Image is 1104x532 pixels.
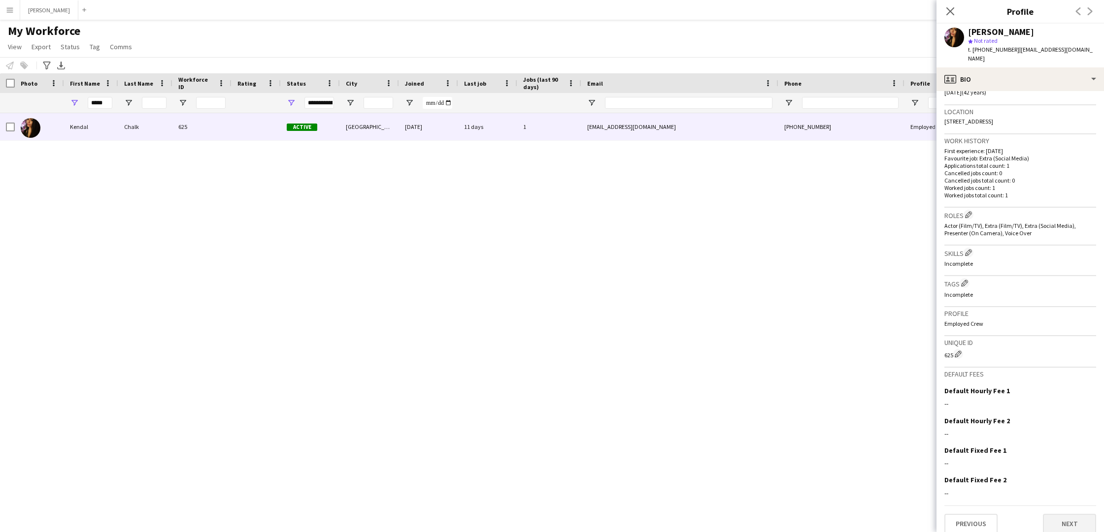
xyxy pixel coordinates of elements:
[28,40,55,53] a: Export
[944,136,1096,145] h3: Work history
[968,46,1019,53] span: t. [PHONE_NUMBER]
[587,80,603,87] span: Email
[106,40,136,53] a: Comms
[8,24,80,38] span: My Workforce
[944,446,1006,455] h3: Default Fixed Fee 1
[778,113,904,140] div: [PHONE_NUMBER]
[937,67,1104,91] div: Bio
[944,260,1096,267] p: Incomplete
[124,98,133,107] button: Open Filter Menu
[904,113,968,140] div: Employed Crew
[944,248,1096,258] h3: Skills
[70,98,79,107] button: Open Filter Menu
[86,40,104,53] a: Tag
[21,118,40,138] img: Kendal Chalk
[55,60,67,71] app-action-btn: Export XLSX
[944,162,1096,169] p: Applications total count: 1
[944,489,1096,498] div: --
[944,155,1096,162] p: Favourite job: Extra (Social Media)
[142,97,167,109] input: Last Name Filter Input
[464,80,486,87] span: Last job
[928,97,962,109] input: Profile Filter Input
[405,98,414,107] button: Open Filter Menu
[57,40,84,53] a: Status
[974,37,998,44] span: Not rated
[944,107,1096,116] h3: Location
[581,113,778,140] div: [EMAIL_ADDRESS][DOMAIN_NAME]
[944,210,1096,220] h3: Roles
[944,118,993,125] span: [STREET_ADDRESS]
[910,80,930,87] span: Profile
[944,399,1096,408] div: --
[944,429,1096,438] div: --
[340,113,399,140] div: [GEOGRAPHIC_DATA]
[944,386,1010,395] h3: Default Hourly Fee 1
[4,40,26,53] a: View
[968,46,1093,62] span: | [EMAIL_ADDRESS][DOMAIN_NAME]
[802,97,899,109] input: Phone Filter Input
[944,320,1096,327] p: Employed Crew
[172,113,232,140] div: 625
[118,113,172,140] div: Chalk
[937,5,1104,18] h3: Profile
[784,80,802,87] span: Phone
[944,459,1096,468] div: --
[41,60,53,71] app-action-btn: Advanced filters
[20,0,78,20] button: [PERSON_NAME]
[110,42,132,51] span: Comms
[944,169,1096,177] p: Cancelled jobs count: 0
[364,97,393,109] input: City Filter Input
[944,191,1096,199] p: Worked jobs total count: 1
[944,147,1096,155] p: First experience: [DATE]
[399,113,458,140] div: [DATE]
[944,184,1096,191] p: Worked jobs count: 1
[944,222,1076,237] span: Actor (Film/TV), Extra (Film/TV), Extra (Social Media), Presenter (On Camera), Voice Over
[405,80,424,87] span: Joined
[8,42,22,51] span: View
[88,97,112,109] input: First Name Filter Input
[287,80,306,87] span: Status
[237,80,256,87] span: Rating
[287,98,296,107] button: Open Filter Menu
[944,89,986,96] span: [DATE] (42 years)
[784,98,793,107] button: Open Filter Menu
[90,42,100,51] span: Tag
[944,309,1096,318] h3: Profile
[605,97,772,109] input: Email Filter Input
[458,113,517,140] div: 11 days
[61,42,80,51] span: Status
[287,124,317,131] span: Active
[968,28,1034,36] div: [PERSON_NAME]
[346,80,357,87] span: City
[944,370,1096,378] h3: Default fees
[178,76,214,91] span: Workforce ID
[124,80,153,87] span: Last Name
[196,97,226,109] input: Workforce ID Filter Input
[21,80,37,87] span: Photo
[346,98,355,107] button: Open Filter Menu
[944,349,1096,359] div: 625
[178,98,187,107] button: Open Filter Menu
[910,98,919,107] button: Open Filter Menu
[32,42,51,51] span: Export
[587,98,596,107] button: Open Filter Menu
[944,291,1096,298] p: Incomplete
[944,177,1096,184] p: Cancelled jobs total count: 0
[70,80,100,87] span: First Name
[944,416,1010,425] h3: Default Hourly Fee 2
[944,338,1096,347] h3: Unique ID
[517,113,581,140] div: 1
[523,76,564,91] span: Jobs (last 90 days)
[423,97,452,109] input: Joined Filter Input
[944,475,1006,484] h3: Default Fixed Fee 2
[64,113,118,140] div: Kendal
[944,278,1096,288] h3: Tags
